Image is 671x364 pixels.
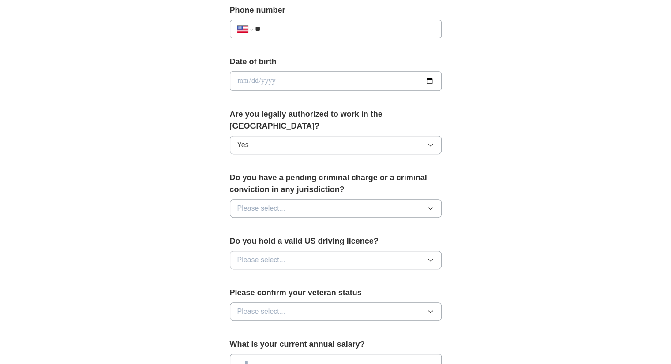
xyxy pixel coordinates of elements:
label: Date of birth [230,56,442,68]
button: Please select... [230,199,442,218]
label: Are you legally authorized to work in the [GEOGRAPHIC_DATA]? [230,108,442,132]
span: Please select... [237,203,285,214]
label: Phone number [230,4,442,16]
label: Do you hold a valid US driving licence? [230,235,442,247]
span: Please select... [237,306,285,317]
label: Please confirm your veteran status [230,287,442,299]
button: Yes [230,136,442,154]
button: Please select... [230,251,442,269]
label: Do you have a pending criminal charge or a criminal conviction in any jurisdiction? [230,172,442,196]
label: What is your current annual salary? [230,338,442,350]
span: Yes [237,140,249,150]
span: Please select... [237,255,285,265]
button: Please select... [230,302,442,321]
